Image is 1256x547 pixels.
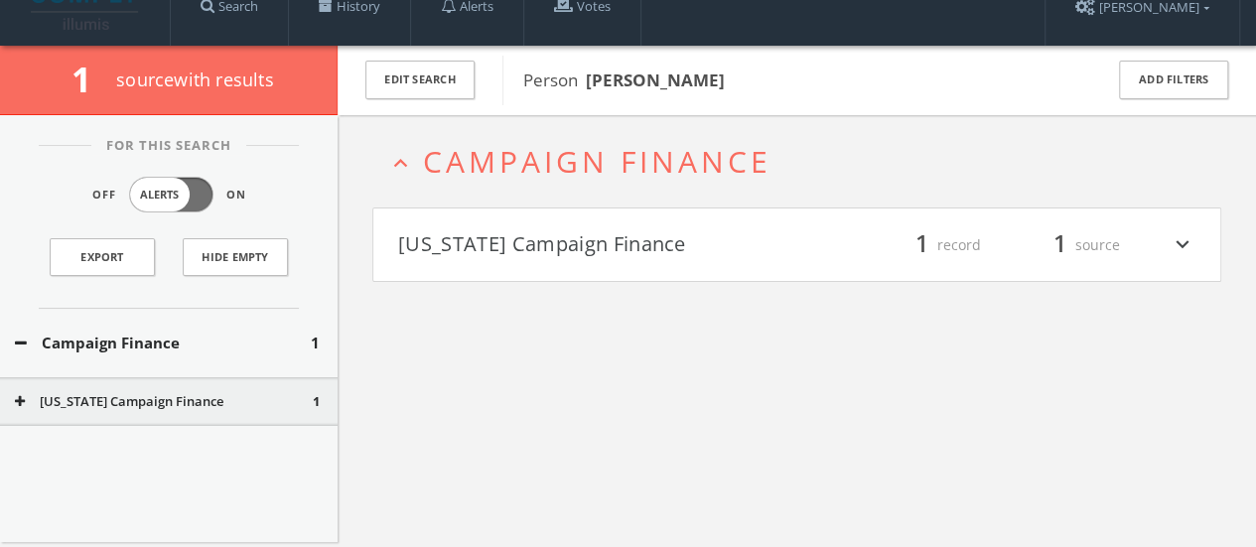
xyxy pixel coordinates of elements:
[183,238,288,276] button: Hide Empty
[15,392,313,412] button: [US_STATE] Campaign Finance
[92,187,116,204] span: Off
[91,136,246,156] span: For This Search
[365,61,475,99] button: Edit Search
[1001,228,1120,262] div: source
[226,187,246,204] span: On
[311,332,320,354] span: 1
[586,68,725,91] b: [PERSON_NAME]
[50,238,155,276] a: Export
[1045,227,1075,262] span: 1
[71,56,108,102] span: 1
[116,68,274,91] span: source with results
[862,228,981,262] div: record
[387,145,1221,178] button: expand_lessCampaign Finance
[398,228,797,262] button: [US_STATE] Campaign Finance
[423,141,771,182] span: Campaign Finance
[387,150,414,177] i: expand_less
[907,227,937,262] span: 1
[1170,228,1195,262] i: expand_more
[313,392,320,412] span: 1
[15,332,311,354] button: Campaign Finance
[523,68,725,91] span: Person
[1119,61,1228,99] button: Add Filters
